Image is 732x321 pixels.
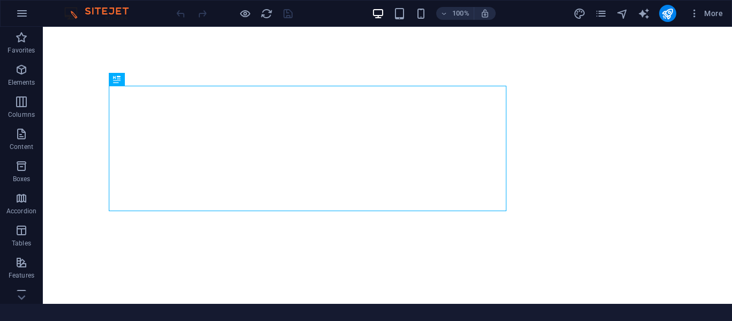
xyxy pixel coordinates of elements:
button: 100% [436,7,474,20]
button: Click here to leave preview mode and continue editing [238,7,251,20]
p: Favorites [8,46,35,55]
button: text_generator [638,7,651,20]
i: Design (Ctrl+Alt+Y) [573,8,586,20]
p: Tables [12,239,31,248]
button: More [685,5,727,22]
p: Boxes [13,175,31,183]
p: Accordion [6,207,36,215]
i: Pages (Ctrl+Alt+S) [595,8,607,20]
i: Navigator [616,8,629,20]
p: Columns [8,110,35,119]
p: Features [9,271,34,280]
p: Elements [8,78,35,87]
i: Publish [661,8,674,20]
i: AI Writer [638,8,650,20]
button: publish [659,5,676,22]
button: reload [260,7,273,20]
button: design [573,7,586,20]
h6: 100% [452,7,469,20]
p: Content [10,143,33,151]
button: navigator [616,7,629,20]
i: Reload page [260,8,273,20]
img: Editor Logo [62,7,142,20]
span: More [689,8,723,19]
i: On resize automatically adjust zoom level to fit chosen device. [480,9,490,18]
button: pages [595,7,608,20]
